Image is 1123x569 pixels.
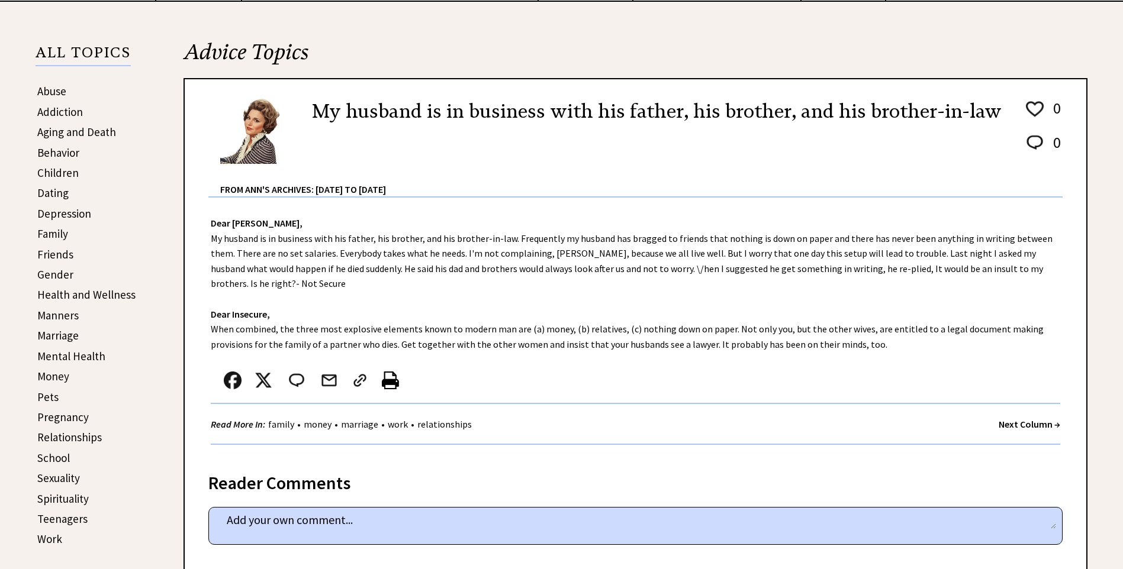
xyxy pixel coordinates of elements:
[37,186,69,200] a: Dating
[37,247,73,261] a: Friends
[37,125,116,139] a: Aging and Death
[351,371,369,389] img: link_02.png
[338,418,381,430] a: marriage
[37,430,102,444] a: Relationships
[1047,132,1061,164] td: 0
[211,217,303,229] strong: Dear [PERSON_NAME],
[36,46,131,66] p: ALL TOPICS
[1024,133,1045,152] img: message_round%202.png
[220,97,294,164] img: Ann6%20v2%20small.png
[301,418,334,430] a: money
[211,417,475,432] div: • • • •
[1024,99,1045,119] img: heart_outline%201.png
[1047,98,1061,131] td: 0
[211,418,265,430] strong: Read More In:
[320,371,338,389] img: mail.png
[385,418,411,430] a: work
[287,371,307,389] img: message_round%202.png
[37,308,79,322] a: Manners
[37,471,80,485] a: Sexuality
[208,470,1063,489] div: Reader Comments
[999,418,1060,430] a: Next Column →
[37,227,68,241] a: Family
[37,410,89,424] a: Pregnancy
[37,369,69,383] a: Money
[37,84,66,98] a: Abuse
[37,105,83,119] a: Addiction
[37,287,136,302] a: Health and Wellness
[37,451,70,465] a: School
[414,418,475,430] a: relationships
[37,349,105,363] a: Mental Health
[224,371,242,389] img: facebook.png
[265,418,297,430] a: family
[184,38,1087,78] h2: Advice Topics
[312,97,1002,125] h2: My husband is in business with his father, his brother, and his brother-in-law
[211,308,270,320] strong: Dear Insecure,
[37,328,79,342] a: Marriage
[37,492,89,506] a: Spirituality
[255,371,272,389] img: x_small.png
[37,206,91,221] a: Depression
[220,165,1063,196] div: From Ann's Archives: [DATE] to [DATE]
[37,532,62,546] a: Work
[37,146,79,160] a: Behavior
[37,512,88,526] a: Teenagers
[37,390,59,404] a: Pets
[382,371,399,389] img: printer%20icon.png
[37,267,73,282] a: Gender
[37,166,79,180] a: Children
[185,198,1086,457] div: My husband is in business with his father, his brother, and his brother-in-law. Frequently my hus...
